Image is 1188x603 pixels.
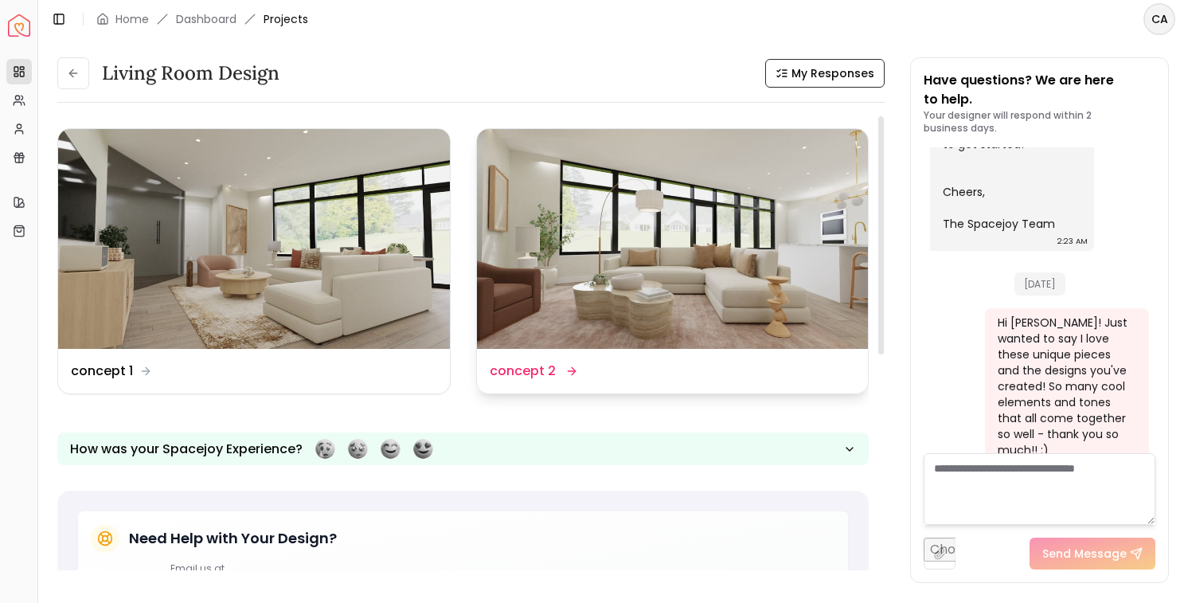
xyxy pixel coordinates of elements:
button: CA [1143,3,1175,35]
button: How was your Spacejoy Experience?Feeling terribleFeeling badFeeling goodFeeling awesome [57,433,869,465]
div: 2:23 AM [1057,233,1088,249]
p: Email us at [170,562,284,575]
a: Home [115,11,149,27]
h5: Need Help with Your Design? [129,527,337,550]
nav: breadcrumb [96,11,308,27]
h3: Living Room design [102,61,279,86]
dd: concept 1 [71,362,133,381]
a: Spacejoy [8,14,30,37]
span: My Responses [791,65,874,81]
span: [DATE] [1014,272,1065,296]
a: concept 2concept 2 [476,128,870,394]
a: concept 1concept 1 [57,128,451,394]
a: Dashboard [176,11,236,27]
img: Spacejoy Logo [8,14,30,37]
dd: concept 2 [490,362,556,381]
p: Have questions? We are here to help. [924,71,1155,109]
span: Projects [264,11,308,27]
div: Hi [PERSON_NAME]! Just wanted to say I love these unique pieces and the designs you've created! S... [998,315,1133,458]
span: CA [1145,5,1174,33]
p: Your designer will respond within 2 business days. [924,109,1155,135]
img: concept 1 [58,129,450,349]
img: concept 2 [477,129,869,349]
button: My Responses [765,59,885,88]
p: How was your Spacejoy Experience? [70,440,303,459]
